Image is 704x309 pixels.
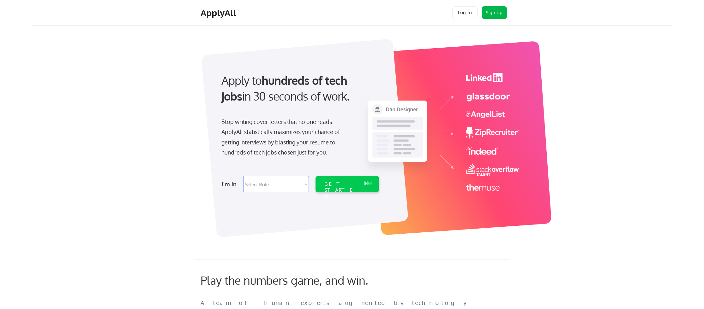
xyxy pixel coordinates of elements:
[222,179,239,189] div: I'm in
[452,6,478,19] button: Log In
[221,117,351,158] div: Stop writing cover letters that no one reads. ApplyAll statistically maximizes your chance of get...
[221,73,376,104] div: Apply to in 30 seconds of work.
[221,73,350,103] strong: hundreds of tech jobs
[201,8,238,18] div: ApplyAll
[324,181,358,199] div: GET STARTED
[482,6,507,19] button: Sign Up
[201,273,396,287] div: Play the numbers game, and win.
